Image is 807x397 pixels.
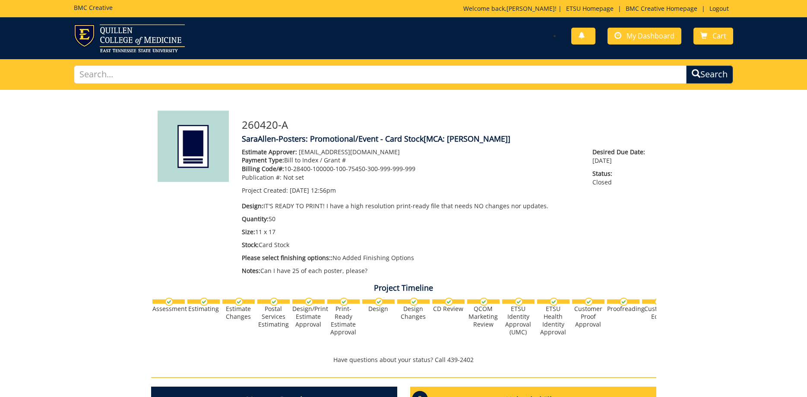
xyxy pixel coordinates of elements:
input: Search... [74,65,687,84]
img: ETSU logo [74,24,185,52]
a: ETSU Homepage [562,4,618,13]
div: Proofreading [607,305,639,313]
div: Design/Print Estimate Approval [292,305,325,328]
img: checkmark [165,298,173,306]
img: checkmark [480,298,488,306]
p: Welcome back, ! | | | [463,4,733,13]
h5: BMC Creative [74,4,113,11]
div: Estimate Changes [222,305,255,321]
img: checkmark [445,298,453,306]
div: Customer Edits [642,305,674,321]
p: Card Stock [242,241,580,249]
a: BMC Creative Homepage [621,4,702,13]
p: No Added Finishing Options [242,254,580,262]
span: Stock: [242,241,259,249]
p: IT'S READY TO PRINT! I have a high resolution print-ready file that needs NO changes nor updates. [242,202,580,210]
div: Design [362,305,395,313]
span: Design: [242,202,263,210]
p: 50 [242,215,580,223]
img: checkmark [585,298,593,306]
span: Please select finishing options:: [242,254,332,262]
div: Postal Services Estimating [257,305,290,328]
span: Cart [712,31,726,41]
a: My Dashboard [608,28,681,44]
div: Design Changes [397,305,430,321]
a: [PERSON_NAME] [506,4,555,13]
img: checkmark [550,298,558,306]
p: 11 x 17 [242,228,580,236]
p: 10-28400-100000-100-75450-300-999-999-999 [242,165,580,173]
p: Have questions about your status? Call 439-2402 [151,356,656,364]
div: Estimating [187,305,220,313]
img: checkmark [340,298,348,306]
a: Cart [693,28,733,44]
img: checkmark [375,298,383,306]
img: checkmark [410,298,418,306]
span: Not set [283,173,304,181]
button: Search [686,65,733,84]
h3: 260420-A [242,119,650,130]
h4: SaraAllen-Posters: Promotional/Event - Card Stock [242,135,650,143]
p: [DATE] [592,148,649,165]
span: Project Created: [242,186,288,194]
span: Status: [592,169,649,178]
img: checkmark [620,298,628,306]
span: Quantity: [242,215,269,223]
a: Logout [705,4,733,13]
span: [MCA: [PERSON_NAME]] [424,133,510,144]
span: Notes: [242,267,260,275]
p: Bill to Index / Grant # [242,156,580,165]
div: Assessment [152,305,185,313]
span: Billing Code/#: [242,165,284,173]
div: Print-Ready Estimate Approval [327,305,360,336]
div: ETSU Health Identity Approval [537,305,570,336]
img: checkmark [305,298,313,306]
img: Product featured image [158,111,229,182]
span: Desired Due Date: [592,148,649,156]
div: Customer Proof Approval [572,305,604,328]
img: checkmark [655,298,663,306]
div: ETSU Identity Approval (UMC) [502,305,535,336]
h4: Project Timeline [151,284,656,292]
span: Publication #: [242,173,282,181]
span: Size: [242,228,255,236]
img: checkmark [200,298,208,306]
span: Estimate Approver: [242,148,297,156]
span: [DATE] 12:56pm [290,186,336,194]
span: Payment Type: [242,156,284,164]
div: QCOM Marketing Review [467,305,500,328]
div: CD Review [432,305,465,313]
p: Can I have 25 of each poster, please? [242,267,580,275]
img: checkmark [270,298,278,306]
p: Closed [592,169,649,187]
p: [EMAIL_ADDRESS][DOMAIN_NAME] [242,148,580,156]
img: checkmark [235,298,243,306]
img: checkmark [515,298,523,306]
span: My Dashboard [627,31,674,41]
